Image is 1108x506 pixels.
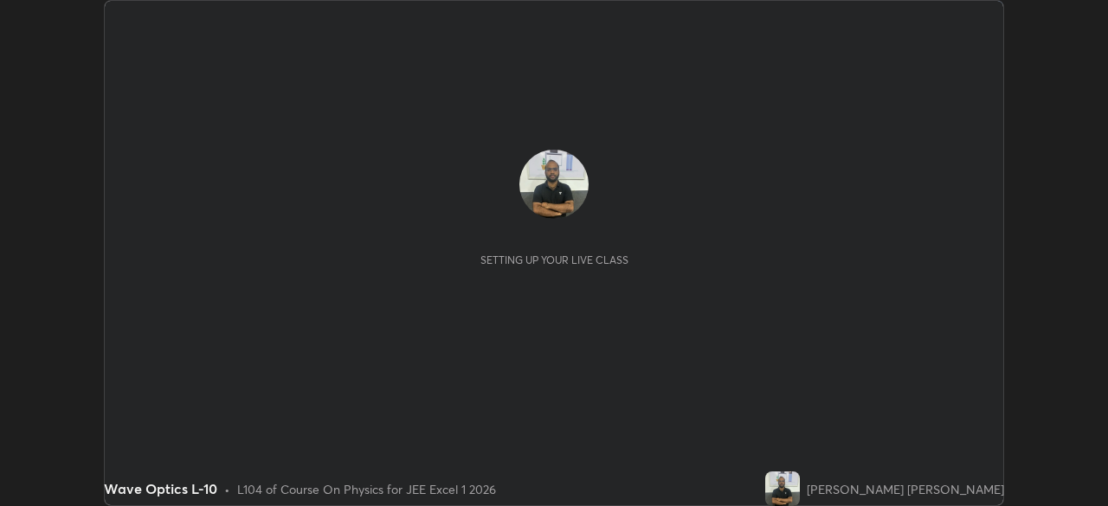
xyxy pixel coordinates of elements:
[765,471,800,506] img: e04d73a994264d18b7f449a5a63260c4.jpg
[519,150,589,219] img: e04d73a994264d18b7f449a5a63260c4.jpg
[807,480,1004,498] div: [PERSON_NAME] [PERSON_NAME]
[480,253,628,266] div: Setting up your live class
[224,480,230,498] div: •
[104,478,217,499] div: Wave Optics L-10
[237,480,496,498] div: L104 of Course On Physics for JEE Excel 1 2026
